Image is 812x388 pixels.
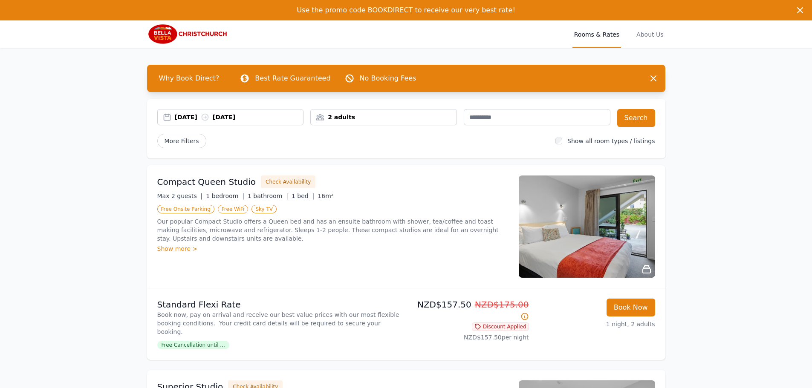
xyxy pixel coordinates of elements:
[157,205,214,213] span: Free Onsite Parking
[157,244,509,253] div: Show more >
[297,6,515,14] span: Use the promo code BOOKDIRECT to receive our very best rate!
[475,299,529,310] span: NZD$175.00
[635,20,665,48] a: About Us
[572,20,621,48] a: Rooms & Rates
[157,341,229,349] span: Free Cancellation until ...
[175,113,303,121] div: [DATE] [DATE]
[157,299,403,310] p: Standard Flexi Rate
[157,310,403,336] p: Book now, pay on arrival and receive our best value prices with our most flexible booking conditi...
[536,320,655,328] p: 1 night, 2 adults
[607,299,655,316] button: Book Now
[157,134,206,148] span: More Filters
[157,176,256,188] h3: Compact Queen Studio
[292,193,314,199] span: 1 bed |
[410,299,529,322] p: NZD$157.50
[360,73,416,83] p: No Booking Fees
[248,193,288,199] span: 1 bathroom |
[157,217,509,243] p: Our popular Compact Studio offers a Queen bed and has an ensuite bathroom with shower, tea/coffee...
[206,193,244,199] span: 1 bedroom |
[261,175,315,188] button: Check Availability
[218,205,249,213] span: Free WiFi
[152,70,226,87] span: Why Book Direct?
[311,113,457,121] div: 2 adults
[318,193,333,199] span: 16m²
[157,193,203,199] span: Max 2 guests |
[147,24,229,44] img: Bella Vista Christchurch
[251,205,277,213] span: Sky TV
[617,109,655,127] button: Search
[410,333,529,342] p: NZD$157.50 per night
[567,138,655,144] label: Show all room types / listings
[255,73,330,83] p: Best Rate Guaranteed
[472,322,529,331] span: Discount Applied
